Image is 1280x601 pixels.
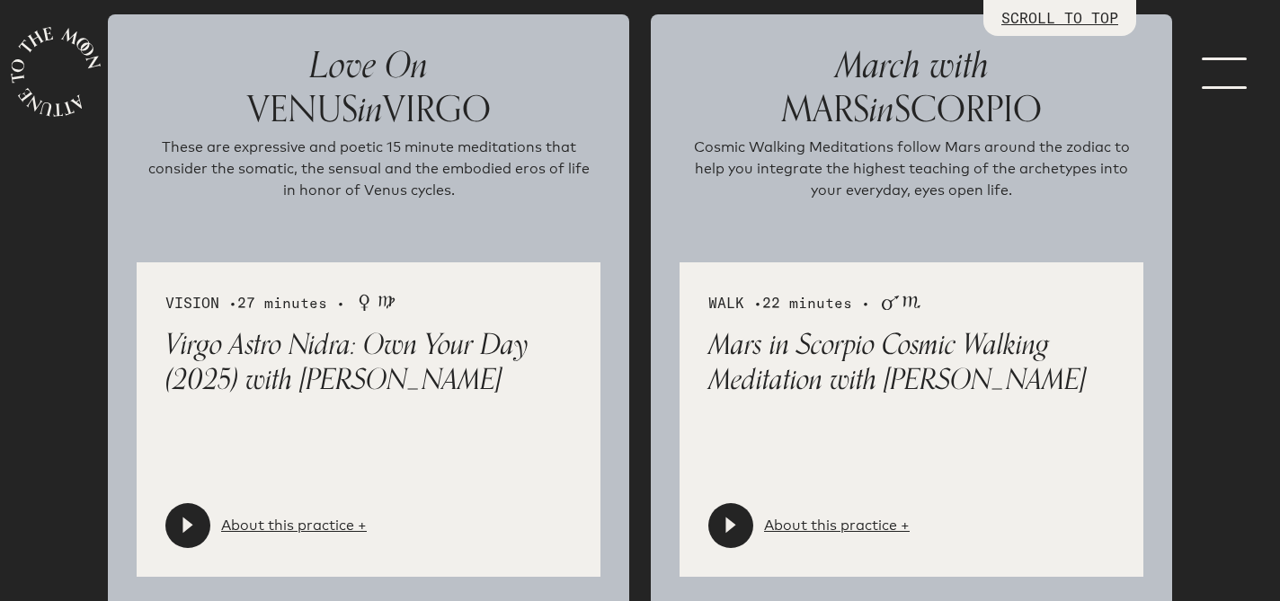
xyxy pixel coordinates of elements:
a: About this practice + [764,515,910,536]
span: in [869,80,894,139]
span: in [358,80,383,139]
p: SCROLL TO TOP [1001,7,1118,29]
span: 27 minutes • [237,294,345,312]
div: WALK • [708,291,1115,314]
p: Cosmic Walking Meditations follow Mars around the zodiac to help you integrate the highest teachi... [687,137,1136,226]
p: VENUS VIRGO [137,43,600,129]
span: Love On [309,36,428,95]
span: 22 minutes • [762,294,870,312]
p: MARS SCORPIO [680,43,1143,129]
div: VISION • [165,291,572,314]
p: These are expressive and poetic 15 minute meditations that consider the somatic, the sensual and ... [144,137,593,226]
p: Mars in Scorpio Cosmic Walking Meditation with [PERSON_NAME] [708,328,1115,397]
p: Virgo Astro Nidra: Own Your Day (2025) with [PERSON_NAME] [165,328,572,397]
span: March with [835,36,989,95]
a: About this practice + [221,515,367,536]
